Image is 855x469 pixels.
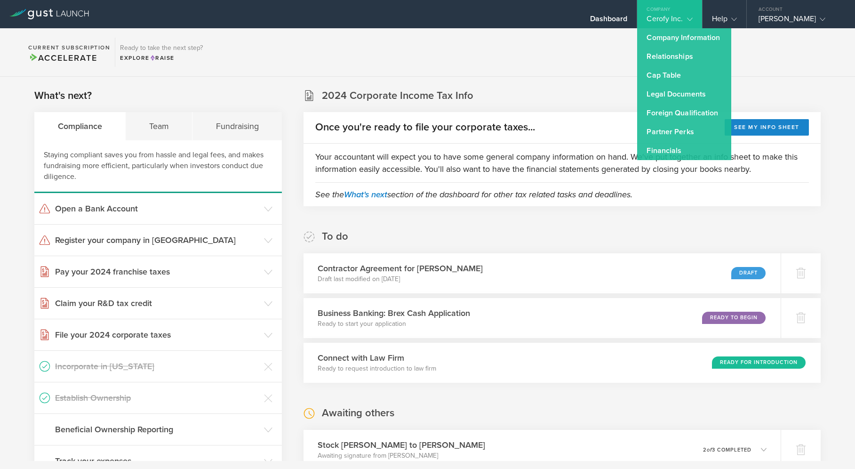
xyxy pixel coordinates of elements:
[28,53,97,63] span: Accelerate
[55,392,259,404] h3: Establish Ownership
[590,14,628,28] div: Dashboard
[192,112,282,140] div: Fundraising
[712,14,737,28] div: Help
[55,266,259,278] h3: Pay your 2024 franchise taxes
[315,121,535,134] h2: Once you're ready to file your corporate taxes...
[304,253,781,293] div: Contractor Agreement for [PERSON_NAME]Draft last modified on [DATE]Draft
[28,45,110,50] h2: Current Subscription
[150,55,175,61] span: Raise
[318,451,485,461] p: Awaiting signature from [PERSON_NAME]
[304,298,781,338] div: Business Banking: Brex Cash ApplicationReady to start your applicationReady to Begin
[55,455,259,467] h3: Track your expenses
[304,343,821,383] div: Connect with Law FirmReady to request introduction to law firmReady for Introduction
[318,319,470,329] p: Ready to start your application
[55,202,259,215] h3: Open a Bank Account
[318,262,483,275] h3: Contractor Agreement for [PERSON_NAME]
[55,297,259,309] h3: Claim your R&D tax credit
[126,112,192,140] div: Team
[315,151,809,175] p: Your accountant will expect you to have some general company information on hand. We've put toget...
[344,189,387,200] a: What's next
[759,14,839,28] div: [PERSON_NAME]
[322,406,394,420] h2: Awaiting others
[703,447,751,453] p: 2 3 completed
[120,54,203,62] div: Explore
[318,275,483,284] p: Draft last modified on [DATE]
[55,234,259,246] h3: Register your company in [GEOGRAPHIC_DATA]
[725,119,809,136] button: See my info sheet
[731,267,766,279] div: Draft
[318,307,470,319] h3: Business Banking: Brex Cash Application
[322,89,473,103] h2: 2024 Corporate Income Tax Info
[55,360,259,372] h3: Incorporate in [US_STATE]
[702,312,766,324] div: Ready to Begin
[115,38,208,67] div: Ready to take the next step?ExploreRaise
[318,352,436,364] h3: Connect with Law Firm
[34,89,92,103] h2: What's next?
[315,189,632,200] em: See the section of the dashboard for other tax related tasks and deadlines.
[34,112,126,140] div: Compliance
[707,447,712,453] em: of
[322,230,348,243] h2: To do
[55,423,259,436] h3: Beneficial Ownership Reporting
[647,14,692,28] div: Cerofy Inc.
[34,140,282,193] div: Staying compliant saves you from hassle and legal fees, and makes fundraising more efficient, par...
[318,364,436,373] p: Ready to request introduction to law firm
[55,329,259,341] h3: File your 2024 corporate taxes
[318,439,485,451] h3: Stock [PERSON_NAME] to [PERSON_NAME]
[120,45,203,51] h3: Ready to take the next step?
[712,356,806,369] div: Ready for Introduction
